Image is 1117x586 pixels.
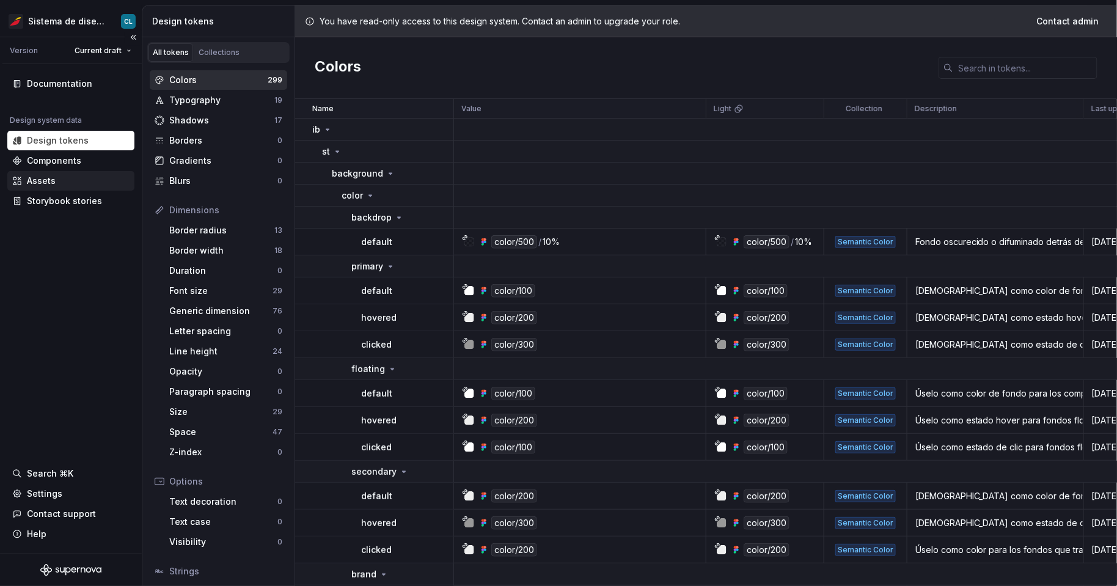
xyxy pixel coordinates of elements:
div: Úselo como color para los fondos que transmiten su marca. [908,544,1083,556]
a: Shadows17 [150,111,287,130]
div: Gradients [169,155,277,167]
div: Letter spacing [169,325,277,337]
p: hovered [361,517,397,529]
a: Duration0 [164,261,287,280]
div: 0 [277,326,282,336]
div: [DEMOGRAPHIC_DATA] como color de fondo secundario para el contenido de la interfaz de usuario. Ús... [908,490,1083,502]
div: 76 [273,306,282,316]
div: Borders [169,134,277,147]
a: Design tokens [7,131,134,150]
div: 17 [274,115,282,125]
p: default [361,236,392,248]
a: Blurs0 [150,171,287,191]
div: Space [169,426,273,438]
div: 0 [277,176,282,186]
a: Documentation [7,74,134,93]
h2: Colors [315,57,361,79]
div: color/200 [744,414,789,427]
div: 47 [273,427,282,437]
p: floating [351,363,385,375]
div: Úselo como estado hover para fondos flotantes [908,414,1083,427]
div: color/100 [491,441,535,454]
div: color/100 [744,284,788,298]
p: clicked [361,339,392,351]
div: Line height [169,345,273,357]
div: Contact support [27,508,96,520]
div: Strings [169,565,282,577]
div: color/100 [491,284,535,298]
a: Text decoration0 [164,492,287,511]
p: default [361,490,392,502]
div: 10% [795,235,812,249]
p: Collection [846,104,883,114]
div: Opacity [169,365,277,378]
div: color/200 [491,489,537,503]
div: 19 [274,95,282,105]
div: 13 [274,225,282,235]
div: Z-index [169,446,277,458]
a: Colors299 [150,70,287,90]
div: Dimensions [169,204,282,216]
a: Settings [7,484,134,504]
a: Z-index0 [164,442,287,462]
svg: Supernova Logo [40,564,101,576]
div: color/500 [491,235,537,249]
div: [DEMOGRAPHIC_DATA] como color de fondo principal para el contenido de la interfaz de usuario, com... [908,285,1083,297]
div: Semantic Color [835,490,896,502]
div: / [538,235,541,249]
div: 0 [277,537,282,547]
p: hovered [361,312,397,324]
div: 0 [277,266,282,276]
a: Typography19 [150,90,287,110]
a: Text case0 [164,512,287,532]
div: Paragraph spacing [169,386,277,398]
div: 0 [277,156,282,166]
div: color/300 [744,338,789,351]
div: 0 [277,517,282,527]
div: color/200 [744,311,789,324]
p: default [361,285,392,297]
div: Border width [169,244,274,257]
div: Border radius [169,224,274,236]
a: Opacity0 [164,362,287,381]
div: 299 [268,75,282,85]
p: backdrop [351,211,392,224]
div: Semantic Color [835,387,896,400]
p: color [342,189,363,202]
a: Visibility0 [164,532,287,552]
p: Name [312,104,334,114]
div: Semantic Color [835,544,896,556]
div: 0 [277,447,282,457]
div: Font size [169,285,273,297]
div: color/200 [491,543,537,557]
div: CL [124,16,133,26]
div: Collections [199,48,240,57]
button: Collapse sidebar [125,29,142,46]
div: Search ⌘K [27,467,73,480]
p: Description [915,104,957,114]
div: Semantic Color [835,441,896,453]
div: [DEMOGRAPHIC_DATA] como estado de clic para fondos primarios [908,339,1083,351]
div: Settings [27,488,62,500]
button: Sistema de diseño IberiaCL [2,8,139,34]
div: color/200 [491,414,537,427]
div: color/100 [744,387,788,400]
div: Assets [27,175,56,187]
div: Semantic Color [835,339,896,351]
div: color/200 [491,311,537,324]
div: Úselo como estado de clic para fondos flotantes [908,441,1083,453]
div: 0 [277,497,282,507]
button: Help [7,524,134,544]
div: Sistema de diseño Iberia [28,15,106,27]
div: 0 [277,136,282,145]
p: background [332,167,383,180]
p: clicked [361,441,392,453]
a: Storybook stories [7,191,134,211]
div: 24 [273,346,282,356]
div: Typography [169,94,274,106]
div: Storybook stories [27,195,102,207]
div: Visibility [169,536,277,548]
a: Gradients0 [150,151,287,170]
a: Paragraph spacing0 [164,382,287,401]
span: Contact admin [1037,15,1099,27]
